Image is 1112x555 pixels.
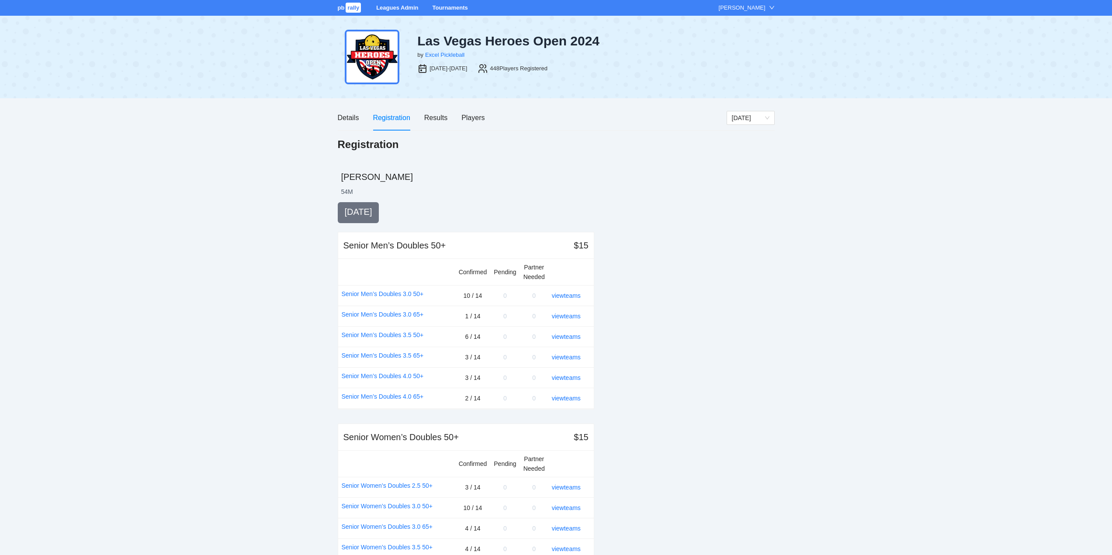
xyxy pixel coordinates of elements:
[532,525,536,532] span: 0
[342,542,433,552] a: Senior Women’s Doubles 3.5 50+
[417,51,423,59] div: by
[552,292,581,299] a: view teams
[574,239,588,252] div: $15
[342,371,424,381] a: Senior Men’s Doubles 4.0 50+
[343,239,446,252] div: Senior Men’s Doubles 50+
[455,518,491,538] td: 4 / 14
[552,313,581,320] a: view teams
[455,347,491,367] td: 3 / 14
[719,3,766,12] div: [PERSON_NAME]
[430,64,467,73] div: [DATE]-[DATE]
[532,292,536,299] span: 0
[503,354,507,361] span: 0
[461,112,485,123] div: Players
[373,112,410,123] div: Registration
[459,459,487,469] div: Confirmed
[342,501,433,511] a: Senior Women’s Doubles 3.0 50+
[342,351,424,360] a: Senior Men’s Doubles 3.5 65+
[552,374,581,381] a: view teams
[494,267,516,277] div: Pending
[552,333,581,340] a: view teams
[532,333,536,340] span: 0
[769,5,775,10] span: down
[341,187,353,196] li: 54 M
[552,525,581,532] a: view teams
[455,306,491,326] td: 1 / 14
[459,267,487,277] div: Confirmed
[503,504,507,511] span: 0
[417,33,622,49] div: Las Vegas Heroes Open 2024
[574,431,588,443] div: $15
[552,484,581,491] a: view teams
[503,313,507,320] span: 0
[523,454,545,473] div: Partner Needed
[532,354,536,361] span: 0
[503,292,507,299] span: 0
[342,310,424,319] a: Senior Men’s Doubles 3.0 65+
[345,30,399,84] img: heroes-open.png
[503,484,507,491] span: 0
[490,64,547,73] div: 448 Players Registered
[376,4,418,11] a: Leagues Admin
[341,171,775,183] h2: [PERSON_NAME]
[532,395,536,402] span: 0
[503,395,507,402] span: 0
[346,3,361,13] span: rally
[425,52,464,58] a: Excel Pickleball
[342,522,433,531] a: Senior Women’s Doubles 3.0 65+
[338,112,359,123] div: Details
[552,354,581,361] a: view teams
[523,262,545,282] div: Partner Needed
[432,4,468,11] a: Tournaments
[455,367,491,388] td: 3 / 14
[342,289,424,299] a: Senior Men’s Doubles 3.0 50+
[338,4,363,11] a: pbrally
[455,497,491,518] td: 10 / 14
[342,392,424,401] a: Senior Men’s Doubles 4.0 65+
[503,374,507,381] span: 0
[338,4,345,11] span: pb
[532,545,536,552] span: 0
[532,484,536,491] span: 0
[494,459,516,469] div: Pending
[552,504,581,511] a: view teams
[345,207,372,217] span: [DATE]
[532,374,536,381] span: 0
[732,111,769,124] span: Sunday
[343,431,459,443] div: Senior Women’s Doubles 50+
[455,477,491,497] td: 3 / 14
[532,504,536,511] span: 0
[532,313,536,320] span: 0
[552,545,581,552] a: view teams
[503,545,507,552] span: 0
[455,326,491,347] td: 6 / 14
[338,138,399,152] h1: Registration
[503,525,507,532] span: 0
[503,333,507,340] span: 0
[342,330,424,340] a: Senior Men’s Doubles 3.5 50+
[424,112,447,123] div: Results
[342,481,433,490] a: Senior Women’s Doubles 2.5 50+
[455,388,491,408] td: 2 / 14
[552,395,581,402] a: view teams
[455,285,491,306] td: 10 / 14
